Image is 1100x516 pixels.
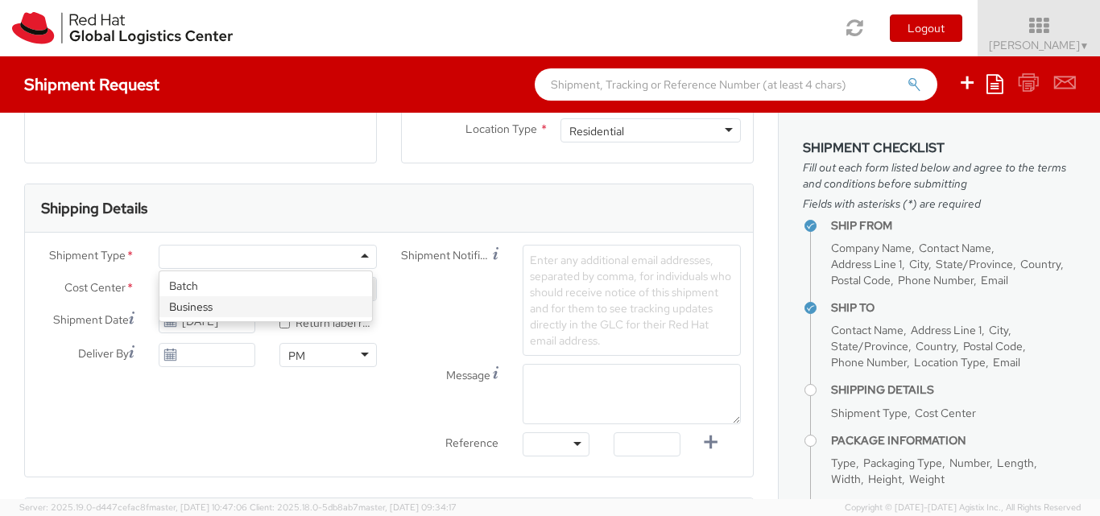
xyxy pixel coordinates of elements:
[898,273,974,287] span: Phone Number
[53,312,129,328] span: Shipment Date
[1080,39,1090,52] span: ▼
[64,279,126,298] span: Cost Center
[997,456,1034,470] span: Length
[863,456,942,470] span: Packaging Type
[936,257,1013,271] span: State/Province
[288,348,305,364] div: PM
[831,273,891,287] span: Postal Code
[909,472,945,486] span: Weight
[868,472,902,486] span: Height
[159,275,372,296] div: Batch
[41,200,147,217] h3: Shipping Details
[963,339,1023,353] span: Postal Code
[993,355,1020,369] span: Email
[949,456,990,470] span: Number
[831,220,1076,232] h4: Ship From
[831,257,902,271] span: Address Line 1
[831,456,856,470] span: Type
[530,253,731,348] span: Enter any additional email addresses, separated by comma, for individuals who should receive noti...
[279,318,290,328] input: Return label required
[919,241,991,255] span: Contact Name
[159,296,372,317] div: Business
[914,355,986,369] span: Location Type
[831,302,1076,314] h4: Ship To
[358,502,457,513] span: master, [DATE] 09:34:17
[250,502,457,513] span: Client: 2025.18.0-5db8ab7
[803,196,1076,212] span: Fields with asterisks (*) are required
[465,122,537,136] span: Location Type
[24,76,159,93] h4: Shipment Request
[12,12,233,44] img: rh-logistics-00dfa346123c4ec078e1.svg
[989,38,1090,52] span: [PERSON_NAME]
[845,502,1081,514] span: Copyright © [DATE]-[DATE] Agistix Inc., All Rights Reserved
[831,406,908,420] span: Shipment Type
[831,355,907,369] span: Phone Number
[831,323,904,337] span: Contact Name
[989,323,1008,337] span: City
[831,472,861,486] span: Width
[911,323,982,337] span: Address Line 1
[149,502,247,513] span: master, [DATE] 10:47:06
[78,345,129,362] span: Deliver By
[445,436,498,450] span: Reference
[401,247,493,264] span: Shipment Notification
[831,241,912,255] span: Company Name
[1020,257,1061,271] span: Country
[19,502,247,513] span: Server: 2025.19.0-d447cefac8f
[981,273,1008,287] span: Email
[909,257,928,271] span: City
[446,368,490,382] span: Message
[831,384,1076,396] h4: Shipping Details
[890,14,962,42] button: Logout
[569,123,624,139] div: Residential
[831,435,1076,447] h4: Package Information
[916,339,956,353] span: Country
[915,406,976,420] span: Cost Center
[535,68,937,101] input: Shipment, Tracking or Reference Number (at least 4 chars)
[803,141,1076,155] h3: Shipment Checklist
[49,247,126,266] span: Shipment Type
[831,339,908,353] span: State/Province
[803,159,1076,192] span: Fill out each form listed below and agree to the terms and conditions before submitting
